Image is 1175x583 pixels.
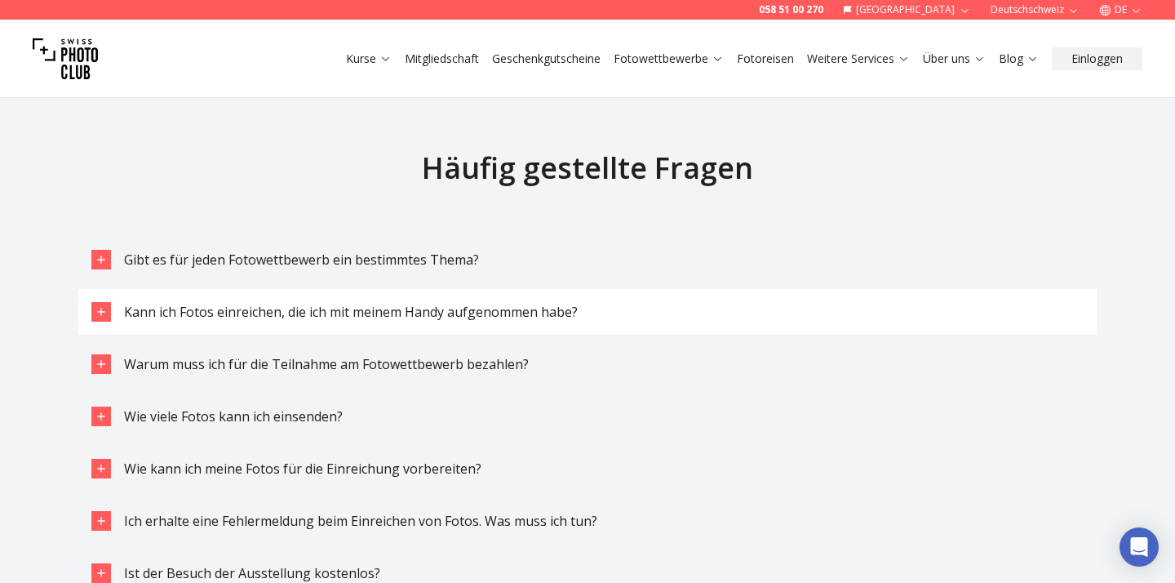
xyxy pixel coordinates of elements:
span: Ich erhalte eine Fehlermeldung beim Einreichen von Fotos. Was muss ich tun? [124,512,597,530]
button: Gibt es für jeden Fotowettbewerb ein bestimmtes Thema? [78,237,1097,283]
span: Warum muss ich für die Teilnahme am Fotowettbewerb bezahlen? [124,355,529,373]
a: Geschenkgutscheine [492,51,601,67]
a: Über uns [923,51,986,67]
button: Wie viele Fotos kann ich einsenden? [78,394,1097,439]
a: Weitere Services [807,51,910,67]
button: Wie kann ich meine Fotos für die Einreichung vorbereiten? [78,446,1097,492]
button: Blog [992,47,1045,70]
button: Ich erhalte eine Fehlermeldung beim Einreichen von Fotos. Was muss ich tun? [78,498,1097,544]
h2: Häufig gestellte Fragen [78,152,1097,185]
button: Kurse [339,47,398,70]
button: Weitere Services [800,47,916,70]
a: Fotowettbewerbe [614,51,724,67]
span: Kann ich Fotos einreichen, die ich mit meinem Handy aufgenommen habe? [124,303,578,321]
span: Gibt es für jeden Fotowettbewerb ein bestimmtes Thema? [124,251,479,269]
button: Geschenkgutscheine [486,47,607,70]
img: Swiss photo club [33,26,98,91]
button: Fotowettbewerbe [607,47,730,70]
button: Warum muss ich für die Teilnahme am Fotowettbewerb bezahlen? [78,341,1097,387]
a: Kurse [346,51,392,67]
a: Mitgliedschaft [405,51,479,67]
button: Kann ich Fotos einreichen, die ich mit meinem Handy aufgenommen habe? [78,289,1097,335]
span: Wie kann ich meine Fotos für die Einreichung vorbereiten? [124,460,481,478]
button: Fotoreisen [730,47,800,70]
a: Blog [999,51,1039,67]
button: Mitgliedschaft [398,47,486,70]
button: Über uns [916,47,992,70]
a: 058 51 00 270 [759,3,823,16]
button: Einloggen [1052,47,1142,70]
div: Open Intercom Messenger [1120,527,1159,567]
span: Ist der Besuch der Ausstellung kostenlos? [124,564,380,582]
span: Wie viele Fotos kann ich einsenden? [124,407,343,425]
a: Fotoreisen [737,51,794,67]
